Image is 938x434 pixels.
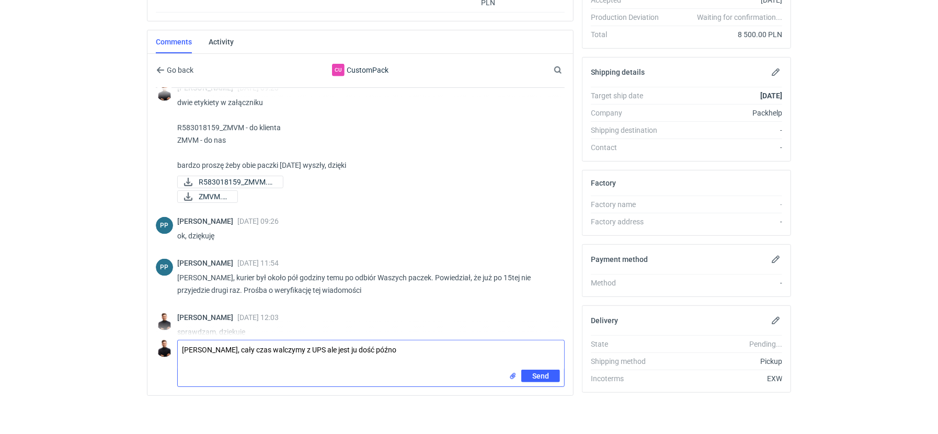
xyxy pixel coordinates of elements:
em: Pending... [749,340,782,348]
div: Incoterms [591,373,667,384]
em: Waiting for confirmation... [697,12,782,22]
div: Company [591,108,667,118]
span: [DATE] 09:23 [237,84,279,92]
div: Shipping destination [591,125,667,135]
span: [DATE] 09:26 [237,217,279,225]
div: EXW [667,373,782,384]
div: Production Deviation [591,12,667,22]
button: Edit delivery details [770,314,782,327]
div: R583018159_ZMVM.pdf [177,176,282,188]
div: Paweł Puch [156,259,173,276]
img: Tomasz Kubiak [156,84,173,101]
button: Send [521,370,560,382]
a: R583018159_ZMVM.pdf [177,176,283,188]
h2: Delivery [591,316,618,325]
div: Total [591,29,667,40]
div: Factory name [591,199,667,210]
button: Edit shipping details [770,66,782,78]
button: Go back [156,64,194,76]
div: - [667,142,782,153]
div: State [591,339,667,349]
h2: Factory [591,179,616,187]
div: - [667,199,782,210]
div: Target ship date [591,90,667,101]
p: [PERSON_NAME], kurier był około pół godziny temu po odbiór Waszych paczek. Powiedział, że już po ... [177,271,556,296]
span: R583018159_ZMVM.pdf [199,176,274,188]
span: [DATE] 12:03 [237,313,279,322]
div: Pickup [667,356,782,367]
p: ok, dziękuję [177,230,556,242]
div: Paweł Puch [156,217,173,234]
div: CustomPack [274,64,446,76]
div: 8 500.00 PLN [667,29,782,40]
div: - [667,278,782,288]
div: Contact [591,142,667,153]
h2: Payment method [591,255,648,264]
img: Tomasz Kubiak [156,340,173,357]
figcaption: PP [156,259,173,276]
span: [PERSON_NAME] [177,259,237,267]
strong: [DATE] [760,92,782,100]
span: [PERSON_NAME] [177,217,237,225]
span: [DATE] 11:54 [237,259,279,267]
figcaption: PP [156,217,173,234]
textarea: [PERSON_NAME], cały czas walczymy z UPS ale jest ju dość późno [178,340,564,370]
a: Comments [156,30,192,53]
span: Go back [165,66,193,74]
div: Packhelp [667,108,782,118]
div: Factory address [591,216,667,227]
span: ZMVM.pdf [199,191,229,202]
div: Shipping method [591,356,667,367]
a: ZMVM.pdf [177,190,238,203]
div: - [667,125,782,135]
p: sprawdzam, dziękuję [177,326,556,338]
figcaption: Cu [332,64,345,76]
div: - [667,216,782,227]
div: CustomPack [332,64,345,76]
span: [PERSON_NAME] [177,313,237,322]
h2: Shipping details [591,68,645,76]
input: Search [552,64,585,76]
div: Method [591,278,667,288]
a: Activity [209,30,234,53]
p: dwie etykiety w załączniku R583018159_ZMVM - do klienta ZMVM - do nas bardzo proszę żeby obie pac... [177,96,556,172]
span: Send [532,372,549,380]
img: Tomasz Kubiak [156,313,173,330]
span: [PERSON_NAME] [177,84,237,92]
button: Edit payment method [770,253,782,266]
